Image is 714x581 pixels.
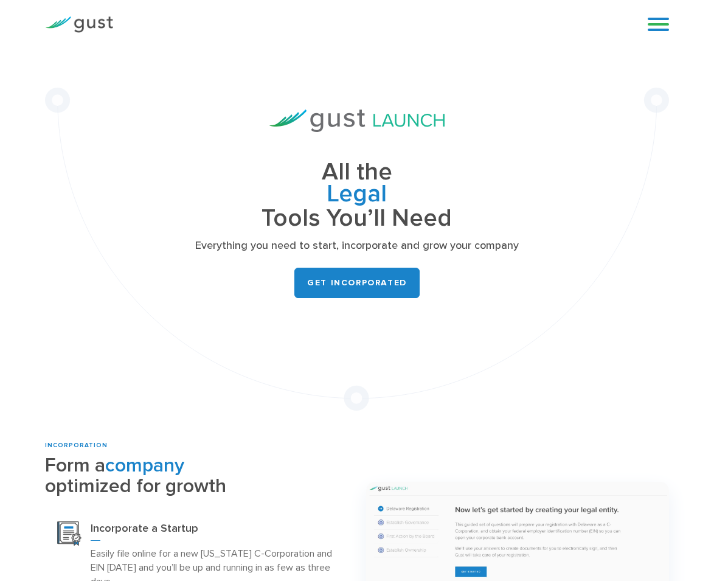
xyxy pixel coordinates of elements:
[139,161,576,230] h1: All the Tools You’ll Need
[45,455,348,498] h2: Form a optimized for growth
[139,183,576,207] span: Legal
[105,454,184,477] span: company
[45,16,113,33] img: Gust Logo
[91,521,336,541] h3: Incorporate a Startup
[57,521,81,546] img: Incorporation Icon
[294,268,420,298] a: Get Incorporated
[269,110,445,132] img: Gust Launch Logo
[45,441,348,450] div: INCORPORATION
[139,238,576,253] p: Everything you need to start, incorporate and grow your company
